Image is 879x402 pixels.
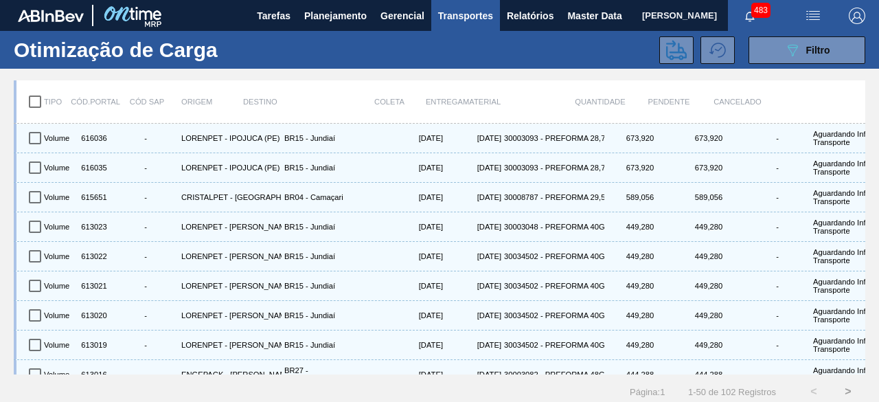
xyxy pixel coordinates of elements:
[41,274,76,298] div: Volume
[673,245,742,268] div: 449,280
[243,87,346,116] div: Destino
[179,333,282,357] div: LORENPET - DUQUE DE CAXIAS (RJ)
[751,3,770,18] span: 483
[501,333,604,357] div: 30034502 - PREFORMA 40G CRISTAL 60% REC
[673,304,742,327] div: 449,280
[76,126,110,150] div: 616036
[179,215,282,238] div: LORENPET - DUQUE DE CAXIAS (RJ)
[179,126,282,150] div: LORENPET - IPOJUCA (PE)
[443,186,501,209] div: [DATE]
[179,186,282,209] div: CRISTALPET - CABO DE SANTO AGOSTINHO (PE)
[501,363,604,386] div: 30003082 - PREFORMA 48G VERDE RECICLADA
[673,215,742,238] div: 449,280
[385,126,443,150] div: [DATE]
[507,8,553,24] span: Relatórios
[385,186,443,209] div: [DATE]
[113,223,179,231] div: -
[179,363,282,386] div: ENGEPACK - SIMÕES FILHO (BA)
[744,282,810,290] div: -
[179,245,282,268] div: LORENPET - DUQUE DE CAXIAS (RJ)
[744,223,810,231] div: -
[113,370,179,379] div: -
[673,126,742,150] div: 673,920
[744,164,810,172] div: -
[181,87,243,116] div: Origem
[282,126,385,150] div: BR15 - Jundiaí
[44,87,78,116] div: Tipo
[179,304,282,327] div: LORENPET - DUQUE DE CAXIAS (RJ)
[443,333,501,357] div: [DATE]
[113,282,179,290] div: -
[604,215,673,238] div: 449,280
[385,333,443,357] div: [DATE]
[113,87,181,116] div: Cód SAP
[700,36,742,64] div: Alterar para histórico
[501,215,604,238] div: 30003048 - PREFORMA 40G VERDE RECICLADA
[41,186,76,209] div: Volume
[76,304,110,327] div: 613020
[18,10,84,22] img: TNhmsLtSVTkK8tSr43FrP2fwEKptu5GPRR3wAAAABJRU5ErkJggg==
[282,333,385,357] div: BR15 - Jundiaí
[113,134,179,142] div: -
[41,245,76,268] div: Volume
[604,126,673,150] div: 673,920
[41,215,76,238] div: Volume
[346,87,404,116] div: Coleta
[41,156,76,179] div: Volume
[76,156,110,179] div: 616035
[673,333,742,357] div: 449,280
[179,274,282,298] div: LORENPET - DUQUE DE CAXIAS (RJ)
[673,186,742,209] div: 589,056
[385,363,443,386] div: [DATE]
[41,333,76,357] div: Volume
[463,87,566,116] div: Material
[501,274,604,298] div: 30034502 - PREFORMA 40G CRISTAL 60% REC
[282,245,385,268] div: BR15 - Jundiaí
[673,156,742,179] div: 673,920
[443,363,501,386] div: [DATE]
[744,193,810,201] div: -
[604,304,673,327] div: 449,280
[76,215,110,238] div: 613023
[113,193,179,201] div: -
[385,215,443,238] div: [DATE]
[304,8,367,24] span: Planejamento
[728,6,772,25] button: Notificações
[76,363,110,386] div: 613016
[282,304,385,327] div: BR15 - Jundiaí
[78,87,113,116] div: Cód.Portal
[282,186,385,209] div: BR04 - Camaçari
[179,156,282,179] div: LORENPET - IPOJUCA (PE)
[76,274,110,298] div: 613021
[14,42,241,58] h1: Otimização de Carga
[604,186,673,209] div: 589,056
[385,156,443,179] div: [DATE]
[443,245,501,268] div: [DATE]
[501,186,604,209] div: 30008787 - PREFORMA 29,5 VERDE
[282,215,385,238] div: BR15 - Jundiaí
[849,8,865,24] img: Logout
[443,274,501,298] div: [DATE]
[41,126,76,150] div: Volume
[744,311,810,320] div: -
[113,252,179,260] div: -
[744,134,810,142] div: -
[566,87,635,116] div: Quantidade
[438,8,493,24] span: Transportes
[604,274,673,298] div: 449,280
[41,363,76,386] div: Volume
[113,164,179,172] div: -
[501,245,604,268] div: 30034502 - PREFORMA 40G CRISTAL 60% REC
[257,8,290,24] span: Tarefas
[659,36,700,64] div: Enviar para Transportes
[282,363,385,386] div: BR27 - [GEOGRAPHIC_DATA]
[443,156,501,179] div: [DATE]
[443,215,501,238] div: [DATE]
[635,87,703,116] div: Pendente
[567,8,621,24] span: Master Data
[673,274,742,298] div: 449,280
[113,311,179,320] div: -
[744,370,810,379] div: -
[604,333,673,357] div: 449,280
[76,333,110,357] div: 613019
